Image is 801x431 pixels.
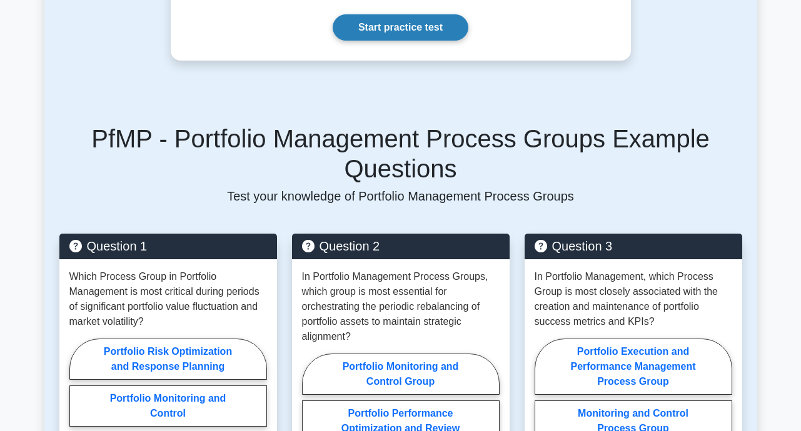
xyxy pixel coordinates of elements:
[59,124,742,184] h5: PfMP - Portfolio Management Process Groups Example Questions
[69,339,267,380] label: Portfolio Risk Optimization and Response Planning
[333,14,468,41] a: Start practice test
[302,269,500,344] p: In Portfolio Management Process Groups, which group is most essential for orchestrating the perio...
[302,239,500,254] h5: Question 2
[535,269,732,329] p: In Portfolio Management, which Process Group is most closely associated with the creation and mai...
[59,189,742,204] p: Test your knowledge of Portfolio Management Process Groups
[69,269,267,329] p: Which Process Group in Portfolio Management is most critical during periods of significant portfo...
[535,339,732,395] label: Portfolio Execution and Performance Management Process Group
[535,239,732,254] h5: Question 3
[69,385,267,427] label: Portfolio Monitoring and Control
[302,354,500,395] label: Portfolio Monitoring and Control Group
[69,239,267,254] h5: Question 1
